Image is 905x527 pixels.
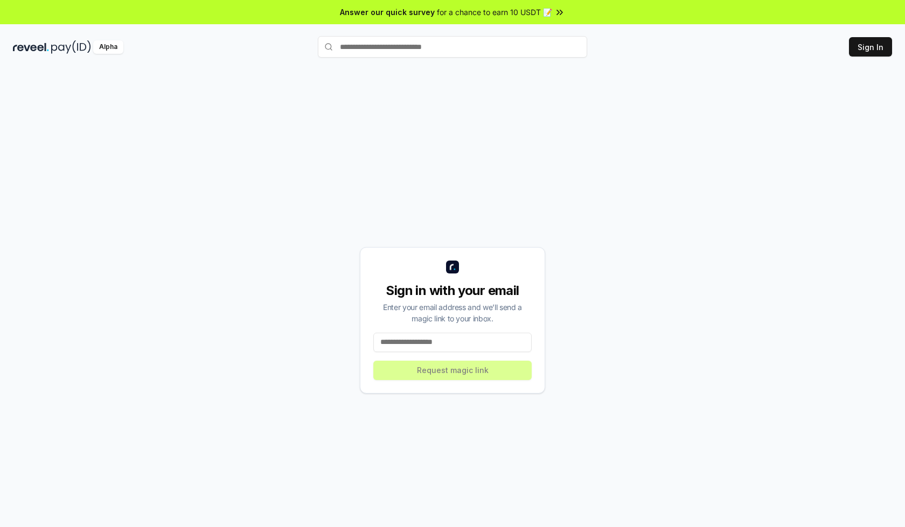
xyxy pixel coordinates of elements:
[849,37,892,57] button: Sign In
[373,282,532,299] div: Sign in with your email
[13,40,49,54] img: reveel_dark
[51,40,91,54] img: pay_id
[373,301,532,324] div: Enter your email address and we’ll send a magic link to your inbox.
[446,261,459,273] img: logo_small
[340,6,435,18] span: Answer our quick survey
[437,6,552,18] span: for a chance to earn 10 USDT 📝
[93,40,123,54] div: Alpha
